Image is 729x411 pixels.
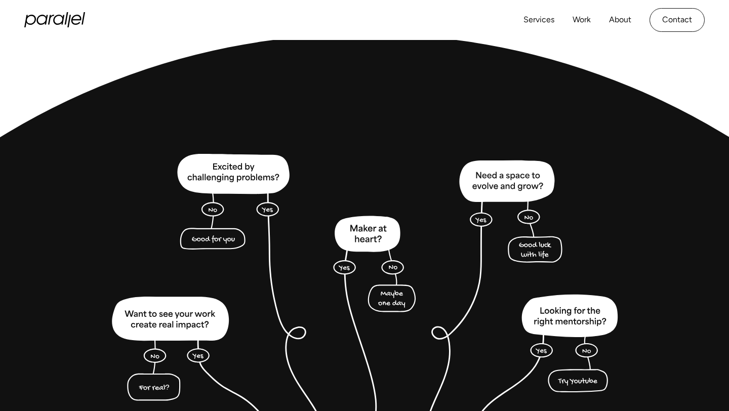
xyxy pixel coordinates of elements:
[573,13,591,27] a: Work
[609,13,631,27] a: About
[650,8,705,32] a: Contact
[523,13,554,27] a: Services
[24,12,85,27] a: home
